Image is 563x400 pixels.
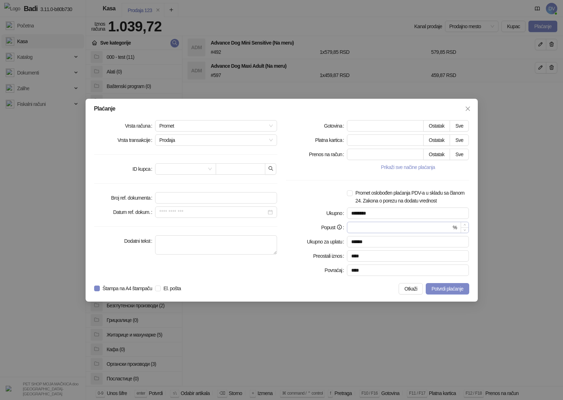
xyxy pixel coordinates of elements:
label: Prenos na račun [309,149,347,160]
button: Sve [450,120,469,132]
button: Sve [450,134,469,146]
button: Sve [450,149,469,160]
input: Broj ref. dokumenta [155,192,277,204]
button: Ostatak [423,149,450,160]
button: Close [462,103,474,114]
label: Gotovina [324,120,347,132]
button: Prikaži sve načine plaćanja [347,163,469,171]
input: Datum ref. dokum. [159,208,267,216]
label: Popust [321,222,347,233]
label: Povraćaj [324,265,347,276]
span: El. pošta [161,284,184,292]
label: Ukupno [326,207,347,219]
label: Ukupno za uplatu [307,236,347,247]
button: Ostatak [423,120,450,132]
span: Potvrdi plaćanje [431,286,463,292]
label: Platna kartica [315,134,347,146]
div: Plaćanje [94,106,469,112]
span: close [465,106,471,112]
span: up [464,224,466,226]
span: Promet [159,120,273,131]
textarea: Dodatni tekst [155,235,277,255]
button: Ostatak [423,134,450,146]
span: Decrease Value [461,227,469,233]
button: Otkaži [399,283,423,294]
button: Potvrdi plaćanje [426,283,469,294]
label: Vrsta računa [125,120,155,132]
label: Broj ref. dokumenta [111,192,155,204]
span: Zatvori [462,106,474,112]
label: Dodatni tekst [124,235,155,247]
label: Preostali iznos [313,250,347,262]
span: down [464,229,466,231]
span: Promet oslobođen plaćanja PDV-a u skladu sa članom 24. Zakona o porezu na dodatu vrednost [353,189,469,205]
span: Štampa na A4 štampaču [100,284,155,292]
label: ID kupca [132,163,155,175]
span: Prodaja [159,135,273,145]
span: Increase Value [461,222,469,227]
label: Datum ref. dokum. [113,206,155,218]
label: Vrsta transakcije [117,134,155,146]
